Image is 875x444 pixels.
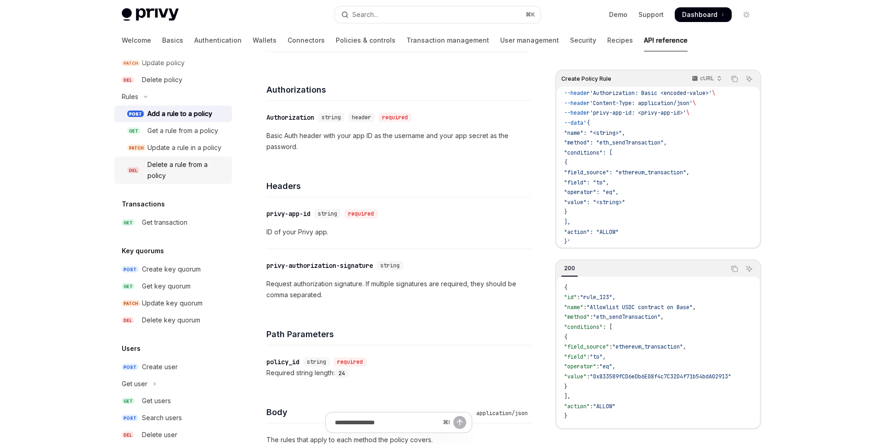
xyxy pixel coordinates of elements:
[266,357,299,366] div: policy_id
[142,412,182,423] div: Search users
[682,10,717,19] span: Dashboard
[380,262,400,269] span: string
[142,315,200,326] div: Delete key quorum
[122,91,138,102] div: Rules
[122,283,135,290] span: GET
[564,284,567,291] span: {
[266,367,531,378] div: Required string length:
[142,281,191,292] div: Get key quorum
[114,72,232,88] a: DELDelete policy
[127,128,140,134] span: GET
[266,180,531,192] h4: Headers
[122,8,179,21] img: light logo
[564,238,570,245] span: }'
[564,119,583,127] span: --data
[564,159,567,166] span: {
[322,114,341,121] span: string
[122,77,134,83] span: DEL
[473,409,531,418] div: application/json
[564,199,625,206] span: "value": "<string>"
[336,29,395,51] a: Policies & controls
[194,29,242,51] a: Authentication
[318,210,337,217] span: string
[114,393,232,409] a: GETGet users
[700,75,714,82] p: cURL
[114,139,232,156] a: PATCHUpdate a rule in a policy
[122,266,138,273] span: POST
[590,353,603,361] span: "to"
[378,113,412,122] div: required
[675,7,732,22] a: Dashboard
[114,376,232,392] button: Toggle Get user section
[603,353,606,361] span: ,
[142,74,182,85] div: Delete policy
[564,89,590,97] span: --header
[122,219,135,226] span: GET
[114,105,232,122] a: POSTAdd a rule to a policy
[122,432,134,438] span: DEL
[590,89,712,97] span: 'Authorization: Basic <encoded-value>'
[142,298,203,309] div: Update key quorum
[580,294,612,301] span: "rule_123"
[564,218,570,226] span: ],
[612,343,683,350] span: "ethereum_transaction"
[612,294,615,301] span: ,
[686,109,689,117] span: \
[114,89,232,105] button: Toggle Rules section
[564,129,625,137] span: "name": "<string>",
[114,122,232,139] a: GETGet a rule from a policy
[744,80,747,87] span: \
[266,278,531,300] p: Request authorization signature. If multiple signatures are required, they should be comma separa...
[603,323,612,331] span: : [
[147,125,218,136] div: Get a rule from a policy
[122,343,141,354] h5: Users
[644,29,688,51] a: API reference
[114,427,232,443] a: DELDelete user
[122,378,147,389] div: Get user
[743,263,755,275] button: Ask AI
[638,10,664,19] a: Support
[587,304,693,311] span: "Allowlist USDC contract on Base"
[564,179,609,186] span: "field": "to",
[142,264,201,275] div: Create key quorum
[693,100,696,107] span: \
[564,412,567,420] span: }
[253,29,277,51] a: Wallets
[561,75,611,83] span: Create Policy Rule
[266,113,314,122] div: Authorization
[590,373,731,380] span: "0x833589fCD6eDb6E08f4c7C32D4f71b54bdA02913"
[712,89,715,97] span: \
[127,167,139,174] span: DEL
[335,6,541,23] button: Open search
[525,11,535,18] span: ⌘ K
[599,363,612,370] span: "eq"
[564,189,619,196] span: "operator": "eq",
[114,214,232,231] a: GETGet transaction
[587,353,590,361] span: :
[266,406,473,418] h4: Body
[561,263,578,274] div: 200
[564,294,577,301] span: "id"
[564,228,619,236] span: "action": "ALLOW"
[580,80,744,87] span: https://[DOMAIN_NAME]/v1/policies/{policy_id}/rules
[114,295,232,311] a: PATCHUpdate key quorum
[266,130,531,152] p: Basic Auth header with your app ID as the username and your app secret as the password.
[147,159,226,181] div: Delete a rule from a policy
[739,7,754,22] button: Toggle dark mode
[266,83,531,96] h4: Authorizations
[564,169,689,176] span: "field_source": "ethereum_transaction",
[607,29,633,51] a: Recipes
[335,412,439,433] input: Ask a question...
[570,29,596,51] a: Security
[593,403,615,410] span: "ALLOW"
[147,108,212,119] div: Add a rule to a policy
[122,364,138,371] span: POST
[114,156,232,184] a: DELDelete a rule from a policy
[162,29,183,51] a: Basics
[564,149,612,156] span: "conditions": [
[583,119,590,127] span: '{
[564,403,590,410] span: "action"
[728,263,740,275] button: Copy the contents from the code block
[612,363,615,370] span: ,
[122,245,164,256] h5: Key quorums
